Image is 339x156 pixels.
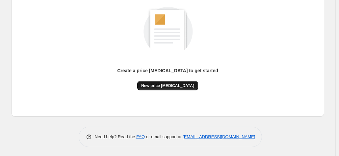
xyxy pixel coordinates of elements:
span: or email support at [145,134,183,139]
span: New price [MEDICAL_DATA] [141,83,194,88]
a: [EMAIL_ADDRESS][DOMAIN_NAME] [183,134,255,139]
a: FAQ [136,134,145,139]
button: New price [MEDICAL_DATA] [137,81,198,90]
p: Create a price [MEDICAL_DATA] to get started [117,67,218,74]
span: Need help? Read the [95,134,137,139]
